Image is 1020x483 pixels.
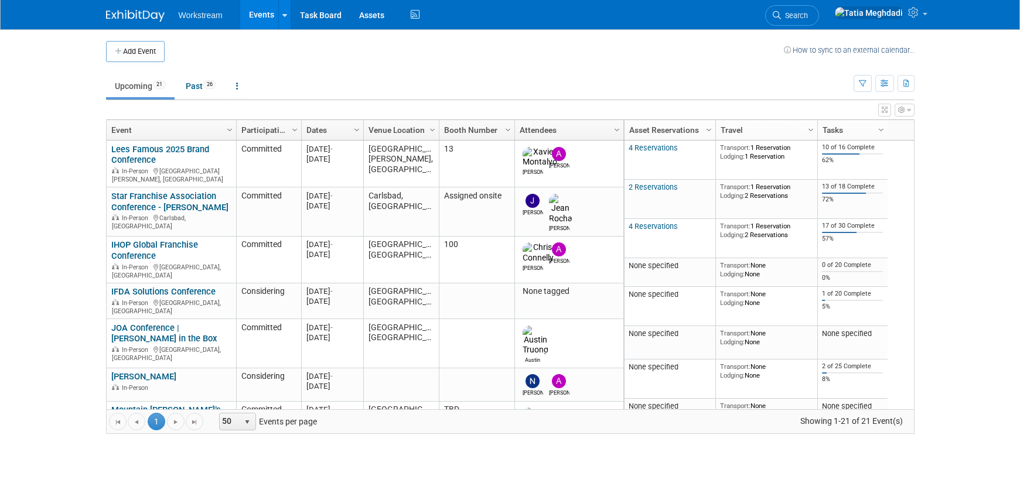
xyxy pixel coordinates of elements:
[177,75,225,97] a: Past26
[111,405,221,437] a: Mountain [PERSON_NAME]’s Pizza Annual Franchise Convention
[765,5,819,26] a: Search
[111,262,231,279] div: [GEOGRAPHIC_DATA], [GEOGRAPHIC_DATA]
[876,125,886,135] span: Column Settings
[203,80,216,89] span: 26
[306,144,358,154] div: [DATE]
[128,413,145,430] a: Go to the previous page
[822,235,883,243] div: 57%
[171,417,180,427] span: Go to the next page
[186,413,203,430] a: Go to the last page
[122,346,152,354] span: In-Person
[629,329,678,338] span: None specified
[106,75,175,97] a: Upcoming21
[552,147,566,161] img: Andrew Walters
[720,290,813,307] div: None None
[330,191,333,200] span: -
[720,261,813,278] div: None None
[153,80,166,89] span: 21
[225,125,234,135] span: Column Settings
[439,237,514,283] td: 100
[220,413,240,430] span: 50
[306,323,358,333] div: [DATE]
[112,167,119,173] img: In-Person Event
[523,326,548,356] img: Austin Truong
[363,237,439,283] td: [GEOGRAPHIC_DATA], [GEOGRAPHIC_DATA]
[306,371,358,381] div: [DATE]
[822,196,883,204] div: 72%
[439,187,514,237] td: Assigned onsite
[112,346,119,352] img: In-Person Event
[306,239,358,249] div: [DATE]
[350,120,363,138] a: Column Settings
[330,323,333,332] span: -
[523,407,543,438] img: Josh Lu
[439,402,514,460] td: TBD
[549,388,569,397] div: Andrew Walters
[720,222,813,239] div: 1 Reservation 2 Reservations
[111,191,228,213] a: Star Franchise Association Conference - [PERSON_NAME]
[523,355,543,364] div: Austin Truong
[236,283,301,319] td: Considering
[720,371,745,379] span: Lodging:
[720,299,745,307] span: Lodging:
[629,222,678,231] a: 4 Reservations
[369,120,431,140] a: Venue Location
[330,405,333,414] span: -
[330,240,333,249] span: -
[306,154,358,164] div: [DATE]
[330,287,333,296] span: -
[549,224,569,232] div: Jean Rocha
[875,120,888,138] a: Column Settings
[834,6,903,19] img: Tatia Meghdadi
[290,125,299,135] span: Column Settings
[112,299,119,305] img: In-Person Event
[236,402,301,460] td: Committed
[306,405,358,415] div: [DATE]
[629,402,678,410] span: None specified
[720,362,813,379] div: None None
[720,362,750,371] span: Transport:
[549,194,572,224] img: Jean Rocha
[612,125,622,135] span: Column Settings
[789,413,913,429] span: Showing 1-21 of 21 Event(s)
[122,299,152,307] span: In-Person
[720,329,813,346] div: None None
[549,161,569,170] div: Andrew Walters
[330,372,333,381] span: -
[610,120,623,138] a: Column Settings
[629,183,678,191] a: 2 Reservations
[111,166,231,183] div: [GEOGRAPHIC_DATA][PERSON_NAME], [GEOGRAPHIC_DATA]
[444,120,507,140] a: Booth Number
[526,374,540,388] img: Nick Walters
[629,362,678,371] span: None specified
[111,297,231,315] div: [GEOGRAPHIC_DATA], [GEOGRAPHIC_DATA]
[111,213,231,230] div: Carlsbad, [GEOGRAPHIC_DATA]
[720,152,745,160] span: Lodging:
[720,183,750,191] span: Transport:
[822,222,883,230] div: 17 of 30 Complete
[704,125,714,135] span: Column Settings
[822,402,883,411] div: None specified
[629,120,708,140] a: Asset Reservations
[822,261,883,269] div: 0 of 20 Complete
[111,239,198,261] a: IHOP Global Franchise Conference
[822,143,883,152] div: 10 of 16 Complete
[720,402,813,419] div: None 1 Reservation
[702,120,715,138] a: Column Settings
[720,338,745,346] span: Lodging:
[784,46,915,54] a: How to sync to an external calendar...
[236,187,301,237] td: Committed
[132,417,141,427] span: Go to the previous page
[190,417,199,427] span: Go to the last page
[236,319,301,368] td: Committed
[236,368,301,402] td: Considering
[243,417,252,427] span: select
[806,125,816,135] span: Column Settings
[236,141,301,187] td: Committed
[629,261,678,270] span: None specified
[502,120,514,138] a: Column Settings
[363,283,439,319] td: [GEOGRAPHIC_DATA], [GEOGRAPHIC_DATA]
[523,147,557,168] img: Xavier Montalvo
[822,290,883,298] div: 1 of 20 Complete
[106,10,165,22] img: ExhibitDay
